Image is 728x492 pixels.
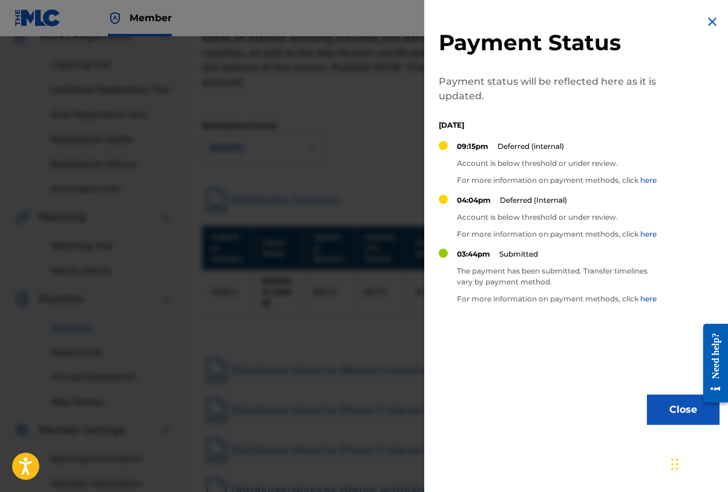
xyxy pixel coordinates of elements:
p: 03:44pm [457,249,490,260]
a: here [640,294,657,303]
p: For more information on payment methods, click [457,294,663,304]
p: The payment has been submitted. Transfer timelines vary by payment method. [457,266,663,287]
a: here [640,175,657,185]
img: Top Rightsholder [108,11,122,25]
a: here [640,229,657,238]
p: 04:04pm [457,195,491,206]
button: Close [647,395,720,425]
p: For more information on payment methods, click [457,175,657,186]
iframe: Resource Center [694,313,728,413]
p: For more information on payment methods, click [457,229,657,240]
p: Deferred (Internal) [500,195,567,206]
iframe: Chat Widget [667,434,728,492]
div: Drag [671,446,678,482]
p: 09:15pm [457,141,488,152]
img: MLC Logo [15,9,61,27]
h2: Payment Status [439,29,663,56]
p: Account is below threshold or under review. [457,212,657,223]
p: Account is below threshold or under review. [457,158,657,169]
p: Submitted [499,249,538,260]
span: Member [130,11,172,25]
p: [DATE] [439,120,663,131]
p: Payment status will be reflected here as it is updated. [439,74,663,103]
p: Deferred (internal) [497,141,564,152]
